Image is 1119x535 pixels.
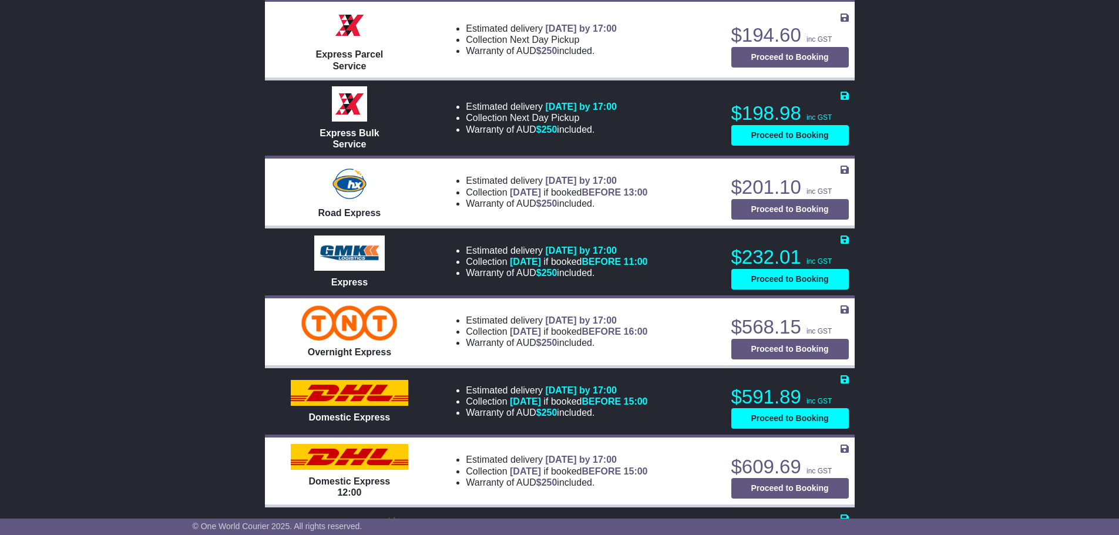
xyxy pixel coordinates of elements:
[314,235,385,271] img: GMK Logistics: Express
[466,466,647,477] li: Collection
[466,326,647,337] li: Collection
[466,34,617,45] li: Collection
[807,257,832,265] span: inc GST
[332,8,367,43] img: Border Express: Express Parcel Service
[332,86,367,122] img: Border Express: Express Bulk Service
[731,245,849,269] p: $232.01
[731,125,849,146] button: Proceed to Booking
[731,315,849,339] p: $568.15
[510,466,541,476] span: [DATE]
[536,46,557,56] span: $
[731,23,849,47] p: $194.60
[807,113,832,122] span: inc GST
[807,397,832,405] span: inc GST
[731,385,849,409] p: $591.89
[466,385,647,396] li: Estimated delivery
[316,49,384,70] span: Express Parcel Service
[318,208,381,218] span: Road Express
[331,277,368,287] span: Express
[731,269,849,290] button: Proceed to Booking
[466,198,647,209] li: Warranty of AUD included.
[731,408,849,429] button: Proceed to Booking
[536,338,557,348] span: $
[466,45,617,56] li: Warranty of AUD included.
[582,257,621,267] span: BEFORE
[466,477,647,488] li: Warranty of AUD included.
[510,113,579,123] span: Next Day Pickup
[466,396,647,407] li: Collection
[309,476,391,497] span: Domestic Express 12:00
[582,327,621,337] span: BEFORE
[545,176,617,186] span: [DATE] by 17:00
[510,35,579,45] span: Next Day Pickup
[510,187,541,197] span: [DATE]
[510,396,647,406] span: if booked
[466,315,647,326] li: Estimated delivery
[807,35,832,43] span: inc GST
[624,187,648,197] span: 13:00
[807,327,832,335] span: inc GST
[582,466,621,476] span: BEFORE
[466,407,647,418] li: Warranty of AUD included.
[466,187,647,198] li: Collection
[510,257,541,267] span: [DATE]
[542,198,557,208] span: 250
[624,466,648,476] span: 15:00
[291,444,408,470] img: DHL: Domestic Express 12:00
[731,339,849,359] button: Proceed to Booking
[731,478,849,499] button: Proceed to Booking
[466,454,647,465] li: Estimated delivery
[466,112,617,123] li: Collection
[545,245,617,255] span: [DATE] by 17:00
[510,466,647,476] span: if booked
[536,125,557,134] span: $
[731,199,849,220] button: Proceed to Booking
[536,198,557,208] span: $
[807,467,832,475] span: inc GST
[545,385,617,395] span: [DATE] by 17:00
[466,337,647,348] li: Warranty of AUD included.
[466,124,617,135] li: Warranty of AUD included.
[510,327,541,337] span: [DATE]
[542,408,557,418] span: 250
[545,23,617,33] span: [DATE] by 17:00
[320,128,379,149] span: Express Bulk Service
[193,521,362,531] span: © One World Courier 2025. All rights reserved.
[466,245,647,256] li: Estimated delivery
[542,268,557,278] span: 250
[308,347,391,357] span: Overnight Express
[582,187,621,197] span: BEFORE
[545,455,617,465] span: [DATE] by 17:00
[542,125,557,134] span: 250
[624,396,648,406] span: 15:00
[466,101,617,112] li: Estimated delivery
[731,176,849,199] p: $201.10
[536,408,557,418] span: $
[330,166,369,201] img: Hunter Express: Road Express
[466,256,647,267] li: Collection
[301,305,397,341] img: TNT Domestic: Overnight Express
[466,267,647,278] li: Warranty of AUD included.
[291,380,408,406] img: DHL: Domestic Express
[510,187,647,197] span: if booked
[582,396,621,406] span: BEFORE
[510,396,541,406] span: [DATE]
[542,338,557,348] span: 250
[731,455,849,479] p: $609.69
[731,102,849,125] p: $198.98
[309,412,391,422] span: Domestic Express
[545,102,617,112] span: [DATE] by 17:00
[536,477,557,487] span: $
[624,257,648,267] span: 11:00
[466,23,617,34] li: Estimated delivery
[510,257,647,267] span: if booked
[542,477,557,487] span: 250
[510,327,647,337] span: if booked
[807,187,832,196] span: inc GST
[466,175,647,186] li: Estimated delivery
[545,315,617,325] span: [DATE] by 17:00
[624,327,648,337] span: 16:00
[542,46,557,56] span: 250
[536,268,557,278] span: $
[731,47,849,68] button: Proceed to Booking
